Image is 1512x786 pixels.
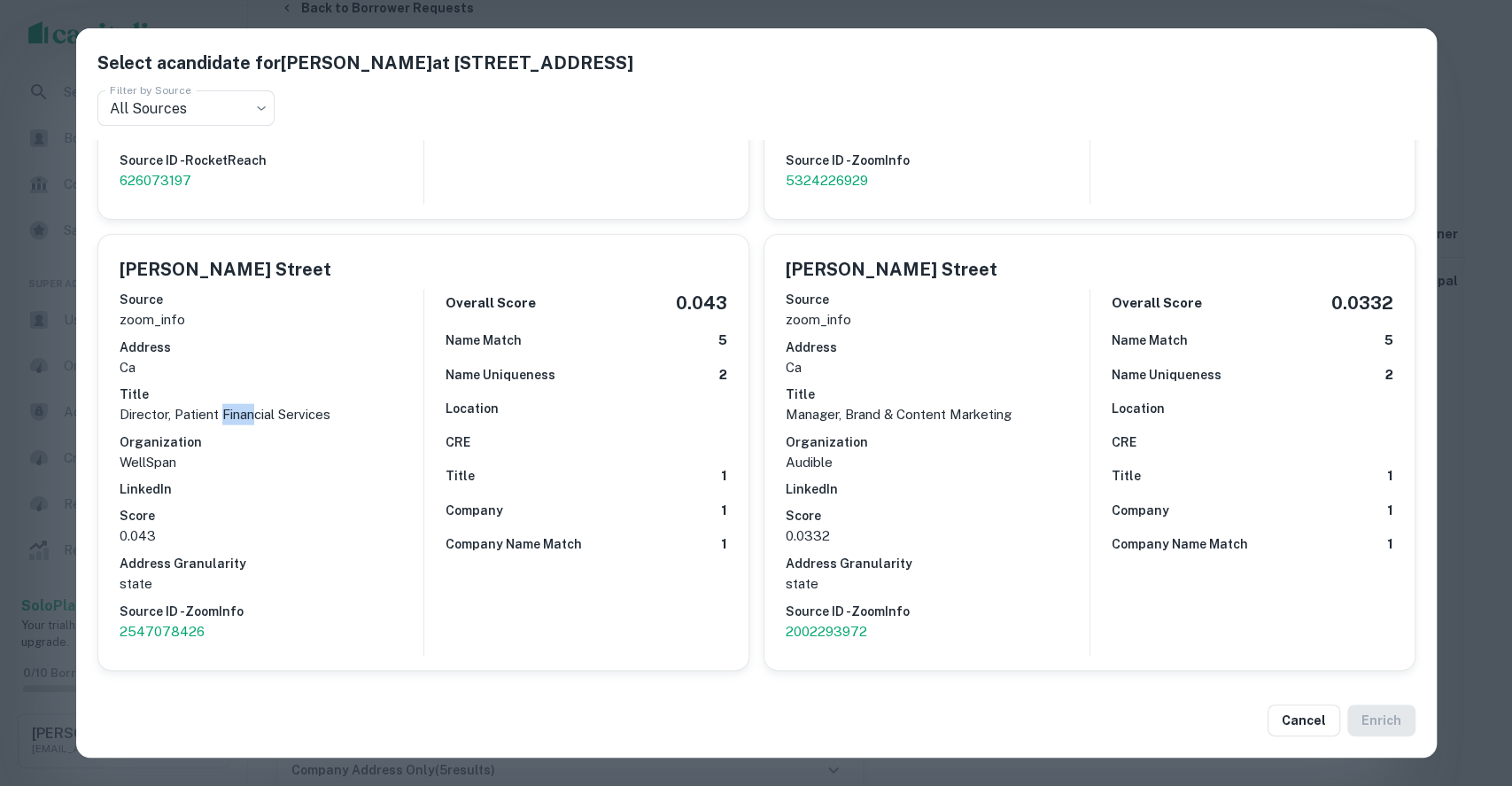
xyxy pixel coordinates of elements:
h6: Overall Score [446,293,536,314]
h6: Address [120,338,423,357]
h6: Source [786,290,1089,309]
p: 0.0332 [786,525,1089,547]
h6: Source ID - ZoomInfo [786,151,1089,170]
div: All Sources [97,90,275,126]
h6: CRE [446,432,470,452]
h6: Name Match [446,331,522,350]
h5: Select a candidate for [PERSON_NAME] at [STREET_ADDRESS] [97,50,1415,76]
h6: Name Match [1112,331,1188,350]
h6: 5 [1384,331,1393,351]
p: ca [120,357,423,378]
h6: Source ID - ZoomInfo [786,602,1089,621]
p: Director, Patient Financial Services [120,404,423,425]
iframe: Chat Widget [1423,644,1512,729]
a: 2002293972 [786,621,1089,642]
h6: Score [120,506,423,525]
h6: 5 [718,331,727,351]
h6: Title [120,385,423,404]
h5: [PERSON_NAME] Street [120,256,331,283]
p: zoom_info [786,309,1089,331]
h5: 0.0332 [1331,290,1393,316]
h6: Title [786,385,1089,404]
h6: LinkedIn [786,479,1089,499]
h5: 0.043 [676,290,727,316]
a: 5324226929 [786,170,1089,191]
p: 0.043 [120,525,423,547]
h6: Overall Score [1112,293,1202,314]
h6: Source ID - ZoomInfo [120,602,423,621]
h6: LinkedIn [120,479,423,499]
p: Audible [786,452,1089,473]
h6: Name Uniqueness [446,365,555,385]
h6: 1 [1387,466,1393,486]
h6: Title [446,466,475,486]
h6: 2 [719,365,727,385]
label: Filter by Source [110,82,191,97]
h6: Location [446,399,499,418]
h6: Location [1112,399,1165,418]
p: state [786,573,1089,595]
h6: Source ID - RocketReach [120,151,423,170]
h6: 1 [721,501,727,521]
a: 2547078426 [120,621,423,642]
h6: 1 [1387,534,1393,555]
h6: Company Name Match [1112,534,1248,554]
h6: Name Uniqueness [1112,365,1221,385]
h6: Address Granularity [786,554,1089,573]
h6: Company [446,501,503,520]
h6: Address [786,338,1089,357]
h6: 1 [721,466,727,486]
h6: Title [1112,466,1141,486]
p: WellSpan [120,452,423,473]
h6: 1 [1387,501,1393,521]
p: Manager, Brand & Content Marketing [786,404,1089,425]
h6: Score [786,506,1089,525]
h6: Source [120,290,423,309]
h5: [PERSON_NAME] Street [786,256,997,283]
h6: 1 [721,534,727,555]
h6: CRE [1112,432,1136,452]
p: state [120,573,423,595]
p: ca [786,357,1089,378]
h6: Address Granularity [120,554,423,573]
a: 626073197 [120,170,423,191]
h6: Organization [786,432,1089,452]
h6: Organization [120,432,423,452]
h6: Company [1112,501,1169,520]
button: Cancel [1268,704,1340,736]
p: zoom_info [120,309,423,331]
h6: 2 [1385,365,1393,385]
h6: Company Name Match [446,534,582,554]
